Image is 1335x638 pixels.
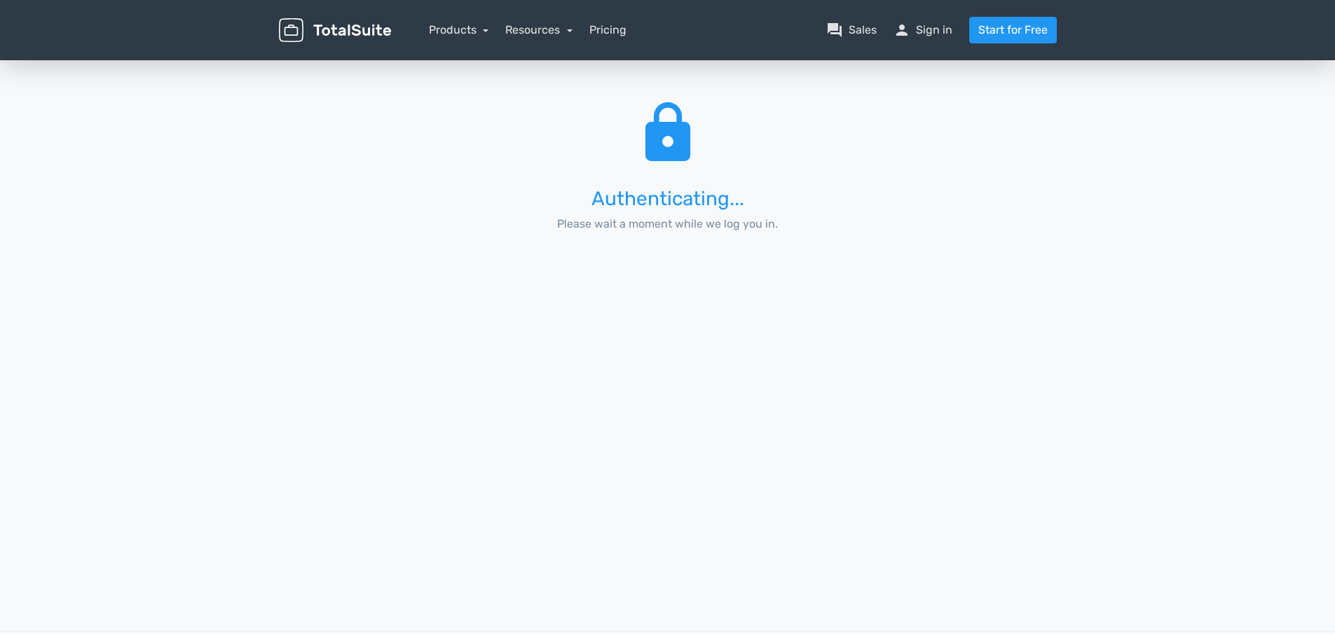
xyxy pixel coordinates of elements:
span: question_answer [826,22,843,39]
h3: Authenticating... [531,188,804,210]
span: lock [634,97,701,171]
a: Start for Free [969,17,1057,43]
a: Products [429,23,489,36]
a: Resources [505,23,573,36]
p: Please wait a moment while we log you in. [531,216,804,233]
a: personSign in [894,22,952,39]
img: TotalSuite for WordPress [279,18,391,43]
span: person [894,22,910,39]
a: question_answerSales [826,22,877,39]
a: Pricing [589,22,627,39]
